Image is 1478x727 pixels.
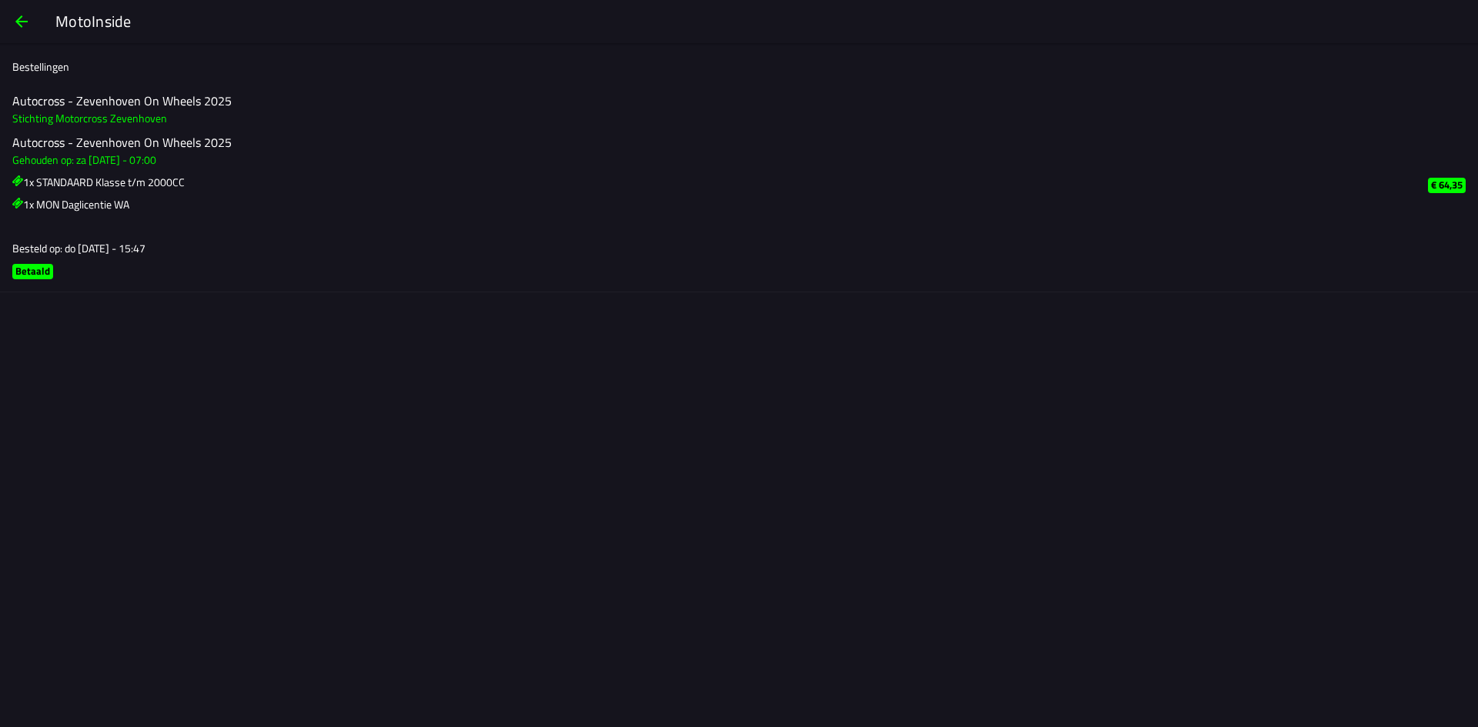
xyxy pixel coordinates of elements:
h3: 1x STANDAARD Klasse t/m 2000CC [12,174,1403,190]
ion-label: Bestellingen [12,58,69,75]
ion-badge: Betaald [12,264,53,279]
h2: Autocross - Zevenhoven On Wheels 2025 [12,94,1403,108]
h3: Besteld op: do [DATE] - 15:47 [12,240,1403,256]
ion-title: MotoInside [40,10,1478,33]
h3: Stichting Motorcross Zevenhoven [12,110,1403,126]
h3: Gehouden op: za [DATE] - 07:00 [12,152,1403,168]
h2: Autocross - Zevenhoven On Wheels 2025 [12,135,1403,150]
ion-badge: € 64,35 [1428,178,1466,193]
h3: 1x MON Daglicentie WA [12,196,1403,212]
